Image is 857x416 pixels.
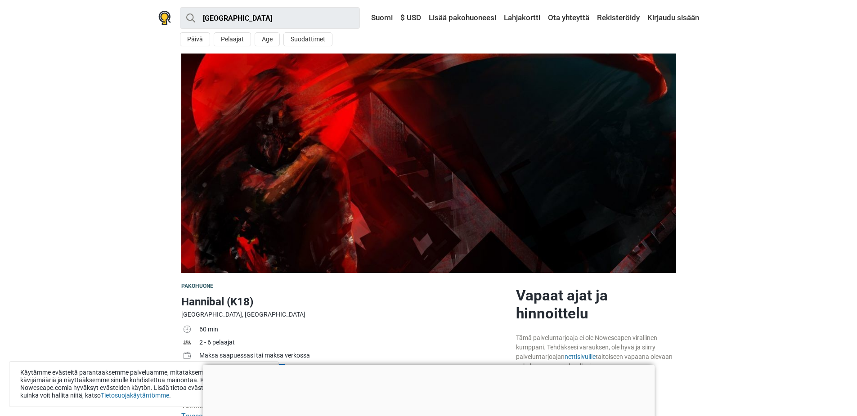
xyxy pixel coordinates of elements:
[180,7,360,29] input: kokeile “London”
[181,310,509,319] div: [GEOGRAPHIC_DATA], [GEOGRAPHIC_DATA]
[363,10,395,26] a: Suomi
[516,286,676,322] h2: Vapaat ajat ja hinnoittelu
[565,353,596,360] a: nettisivuille
[180,32,210,46] button: Päivä
[365,15,371,21] img: Suomi
[502,10,543,26] a: Lahjakortti
[398,10,423,26] a: $ USD
[214,32,251,46] button: Pelaajat
[199,324,509,337] td: 60 min
[516,333,676,371] div: Tämä palveluntarjoaja ei ole Nowescapen virallinen kumppani. Tehdäksesi varauksen, ole hyvä ja si...
[199,351,509,360] div: Maksa saapuessasi tai maksa verkossa
[645,10,699,26] a: Kirjaudu sisään
[158,11,171,25] img: Nowescape logo
[181,283,214,289] span: Pakohuone
[9,361,279,407] div: Käytämme evästeitä parantaaksemme palveluamme, mitataksemme kävijämääriä ja näyttääksemme sinulle...
[199,337,509,350] td: 2 - 6 pelaajat
[101,392,169,399] a: Tietosuojakäytäntömme
[426,10,498,26] a: Lisää pakohuoneesi
[255,32,280,46] button: Age
[546,10,592,26] a: Ota yhteyttä
[283,32,332,46] button: Suodattimet
[595,10,642,26] a: Rekisteröidy
[181,54,676,273] img: Hannibal (K18) photo 1
[181,294,509,310] h1: Hannibal (K18)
